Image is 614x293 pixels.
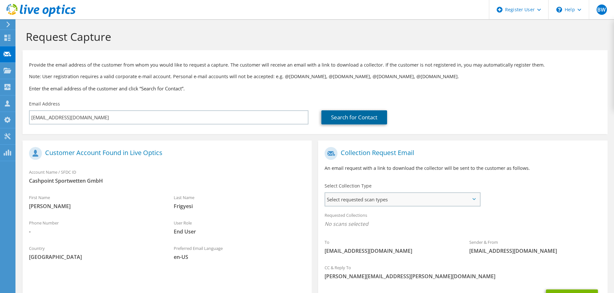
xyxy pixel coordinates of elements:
span: - [29,228,161,235]
div: Account Name / SFDC ID [23,165,312,188]
span: [PERSON_NAME] [29,203,161,210]
h1: Request Capture [26,30,601,43]
div: User Role [167,216,312,238]
div: Requested Collections [318,208,607,232]
p: An email request with a link to download the collector will be sent to the customer as follows. [325,165,601,172]
div: Sender & From [463,235,608,258]
span: [GEOGRAPHIC_DATA] [29,253,161,261]
span: Select requested scan types [325,193,480,206]
div: CC & Reply To [318,261,607,283]
label: Email Address [29,101,60,107]
div: Preferred Email Language [167,242,312,264]
label: Select Collection Type [325,183,372,189]
span: [EMAIL_ADDRESS][DOMAIN_NAME] [325,247,456,254]
div: First Name [23,191,167,213]
p: Note: User registration requires a valid corporate e-mail account. Personal e-mail accounts will ... [29,73,601,80]
a: Search for Contact [321,110,387,124]
div: To [318,235,463,258]
div: Phone Number [23,216,167,238]
span: BW [597,5,607,15]
p: Provide the email address of the customer from whom you would like to request a capture. The cust... [29,61,601,69]
div: Last Name [167,191,312,213]
span: No scans selected [325,220,601,227]
span: Frigyesi [174,203,306,210]
h1: Customer Account Found in Live Optics [29,147,302,160]
span: End User [174,228,306,235]
h3: Enter the email address of the customer and click “Search for Contact”. [29,85,601,92]
span: [PERSON_NAME][EMAIL_ADDRESS][PERSON_NAME][DOMAIN_NAME] [325,273,601,280]
h1: Collection Request Email [325,147,598,160]
svg: \n [556,7,562,13]
div: Country [23,242,167,264]
span: Cashpoint Sportwetten GmbH [29,177,305,184]
span: [EMAIL_ADDRESS][DOMAIN_NAME] [469,247,601,254]
span: en-US [174,253,306,261]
